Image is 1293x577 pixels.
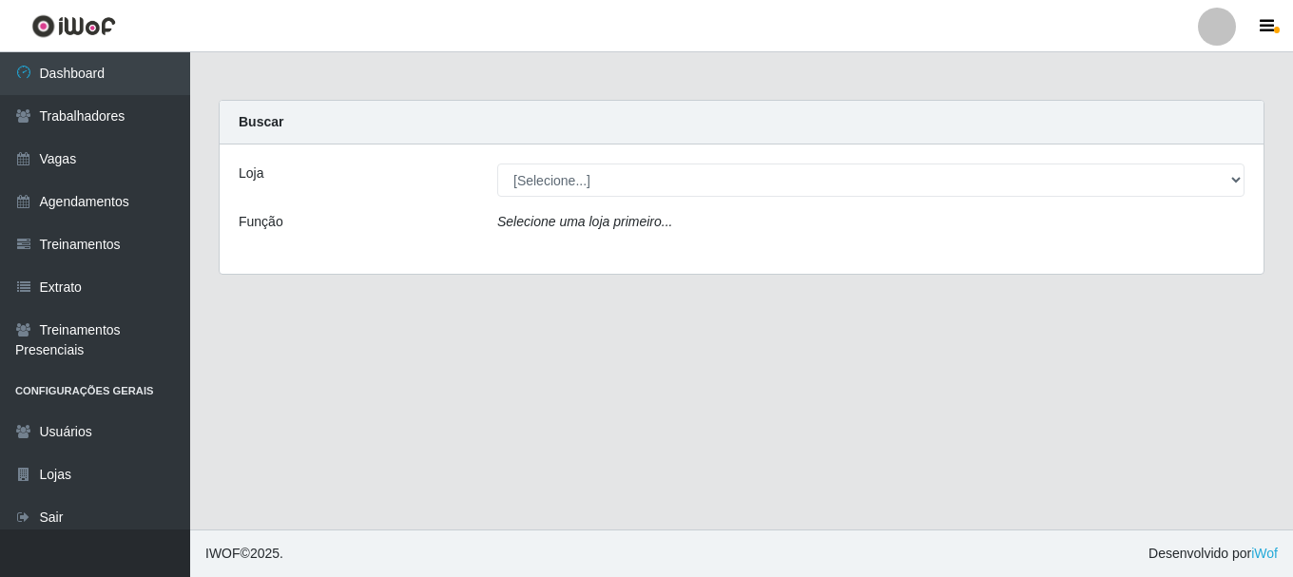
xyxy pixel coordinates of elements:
span: IWOF [205,546,241,561]
i: Selecione uma loja primeiro... [497,214,672,229]
label: Loja [239,163,263,183]
strong: Buscar [239,114,283,129]
span: © 2025 . [205,544,283,564]
span: Desenvolvido por [1148,544,1278,564]
img: CoreUI Logo [31,14,116,38]
label: Função [239,212,283,232]
a: iWof [1251,546,1278,561]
